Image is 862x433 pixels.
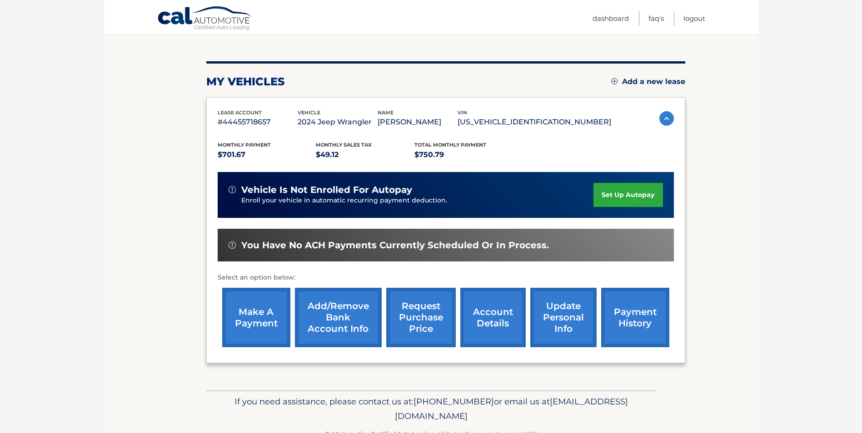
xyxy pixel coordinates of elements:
[218,272,674,283] p: Select an option below:
[659,111,674,126] img: accordion-active.svg
[648,11,664,26] a: FAQ's
[414,148,513,161] p: $750.79
[611,78,618,84] img: add.svg
[530,288,597,347] a: update personal info
[414,396,494,407] span: [PHONE_NUMBER]
[241,240,549,251] span: You have no ACH payments currently scheduled or in process.
[458,109,467,116] span: vin
[218,109,262,116] span: lease account
[378,116,458,128] p: [PERSON_NAME]
[229,186,236,193] img: alert-white.svg
[229,241,236,249] img: alert-white.svg
[218,142,271,148] span: Monthly Payment
[460,288,526,347] a: account details
[241,196,594,206] p: Enroll your vehicle in automatic recurring payment deduction.
[458,116,611,128] p: [US_VEHICLE_IDENTIFICATION_NUMBER]
[414,142,486,148] span: Total Monthly Payment
[601,288,669,347] a: payment history
[683,11,705,26] a: Logout
[218,116,298,128] p: #44455718657
[593,183,663,207] a: set up autopay
[593,11,629,26] a: Dashboard
[295,288,382,347] a: Add/Remove bank account info
[218,148,316,161] p: $701.67
[611,77,685,86] a: Add a new lease
[316,142,372,148] span: Monthly sales Tax
[212,394,650,423] p: If you need assistance, please contact us at: or email us at
[222,288,290,347] a: make a payment
[157,6,253,32] a: Cal Automotive
[316,148,414,161] p: $49.12
[395,396,628,421] span: [EMAIL_ADDRESS][DOMAIN_NAME]
[386,288,456,347] a: request purchase price
[206,75,285,89] h2: my vehicles
[298,109,320,116] span: vehicle
[298,116,378,128] p: 2024 Jeep Wrangler
[378,109,394,116] span: name
[241,184,412,196] span: vehicle is not enrolled for autopay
